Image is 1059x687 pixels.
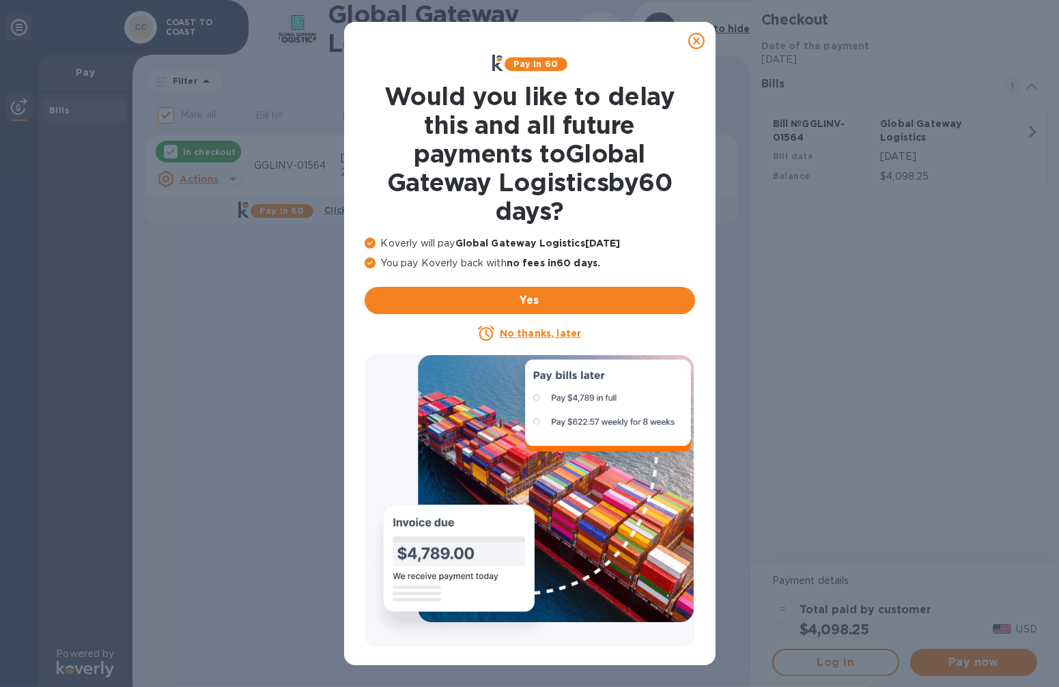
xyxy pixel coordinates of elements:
b: no fees in 60 days . [507,257,600,268]
b: Global Gateway Logistics [DATE] [455,238,621,249]
p: Koverly will pay [365,236,695,251]
b: Pay in 60 [513,59,558,69]
h1: Would you like to delay this and all future payments to Global Gateway Logistics by 60 days ? [365,82,695,225]
p: You pay Koverly back with [365,256,695,270]
button: Yes [365,287,695,314]
u: No thanks, later [500,328,581,339]
span: Yes [376,292,684,309]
